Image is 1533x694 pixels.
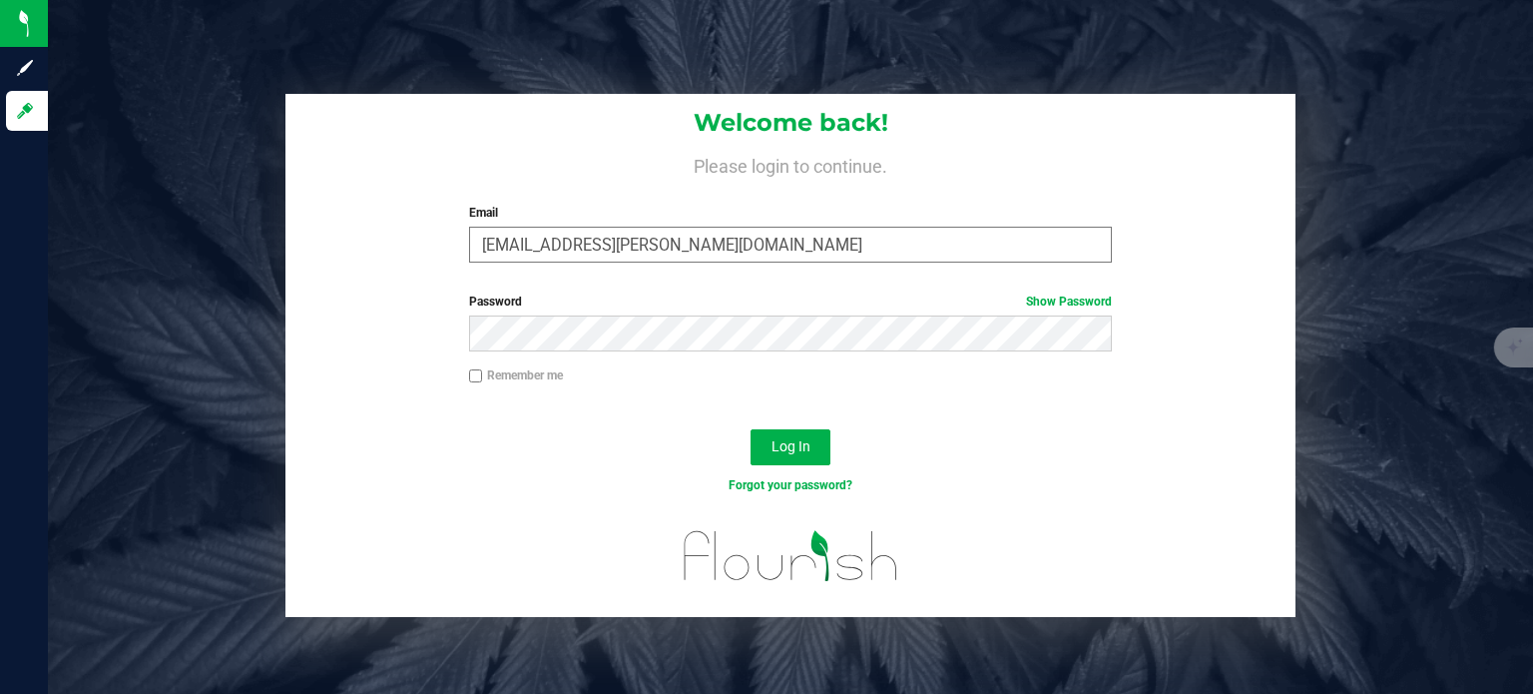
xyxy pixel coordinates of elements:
[469,366,563,384] label: Remember me
[1026,295,1112,309] a: Show Password
[729,478,852,492] a: Forgot your password?
[469,295,522,309] span: Password
[751,429,830,465] button: Log In
[15,101,35,121] inline-svg: Log in
[469,204,1113,222] label: Email
[15,58,35,78] inline-svg: Sign up
[771,438,810,454] span: Log In
[665,515,917,596] img: flourish_logo.svg
[285,110,1295,136] h1: Welcome back!
[469,369,483,383] input: Remember me
[285,152,1295,176] h4: Please login to continue.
